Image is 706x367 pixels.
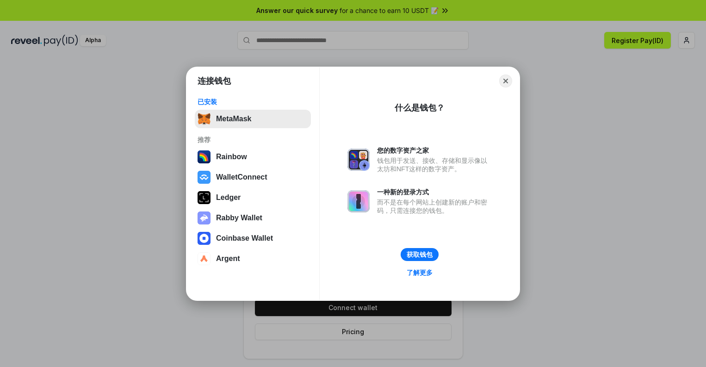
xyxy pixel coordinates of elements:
div: 您的数字资产之家 [377,146,492,155]
button: Ledger [195,188,311,207]
img: svg+xml,%3Csvg%20width%3D%2228%22%20height%3D%2228%22%20viewBox%3D%220%200%2028%2028%22%20fill%3D... [198,171,211,184]
div: 什么是钱包？ [395,102,445,113]
div: Rainbow [216,153,247,161]
button: Rabby Wallet [195,209,311,227]
a: 了解更多 [401,267,438,279]
img: svg+xml,%3Csvg%20width%3D%2228%22%20height%3D%2228%22%20viewBox%3D%220%200%2028%2028%22%20fill%3D... [198,252,211,265]
div: Ledger [216,193,241,202]
img: svg+xml,%3Csvg%20xmlns%3D%22http%3A%2F%2Fwww.w3.org%2F2000%2Fsvg%22%20fill%3D%22none%22%20viewBox... [347,190,370,212]
div: 已安装 [198,98,308,106]
div: WalletConnect [216,173,267,181]
div: Coinbase Wallet [216,234,273,243]
img: svg+xml,%3Csvg%20xmlns%3D%22http%3A%2F%2Fwww.w3.org%2F2000%2Fsvg%22%20fill%3D%22none%22%20viewBox... [347,149,370,171]
div: 推荐 [198,136,308,144]
button: Coinbase Wallet [195,229,311,248]
img: svg+xml,%3Csvg%20xmlns%3D%22http%3A%2F%2Fwww.w3.org%2F2000%2Fsvg%22%20width%3D%2228%22%20height%3... [198,191,211,204]
img: svg+xml,%3Csvg%20width%3D%2228%22%20height%3D%2228%22%20viewBox%3D%220%200%2028%2028%22%20fill%3D... [198,232,211,245]
img: svg+xml,%3Csvg%20fill%3D%22none%22%20height%3D%2233%22%20viewBox%3D%220%200%2035%2033%22%20width%... [198,112,211,125]
button: Rainbow [195,148,311,166]
div: 一种新的登录方式 [377,188,492,196]
div: MetaMask [216,115,251,123]
img: svg+xml,%3Csvg%20width%3D%22120%22%20height%3D%22120%22%20viewBox%3D%220%200%20120%20120%22%20fil... [198,150,211,163]
div: 获取钱包 [407,250,433,259]
button: MetaMask [195,110,311,128]
button: Close [499,75,512,87]
img: svg+xml,%3Csvg%20xmlns%3D%22http%3A%2F%2Fwww.w3.org%2F2000%2Fsvg%22%20fill%3D%22none%22%20viewBox... [198,211,211,224]
div: Argent [216,255,240,263]
div: 而不是在每个网站上创建新的账户和密码，只需连接您的钱包。 [377,198,492,215]
div: 钱包用于发送、接收、存储和显示像以太坊和NFT这样的数字资产。 [377,156,492,173]
button: 获取钱包 [401,248,439,261]
button: WalletConnect [195,168,311,187]
button: Argent [195,249,311,268]
div: Rabby Wallet [216,214,262,222]
div: 了解更多 [407,268,433,277]
h1: 连接钱包 [198,75,231,87]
